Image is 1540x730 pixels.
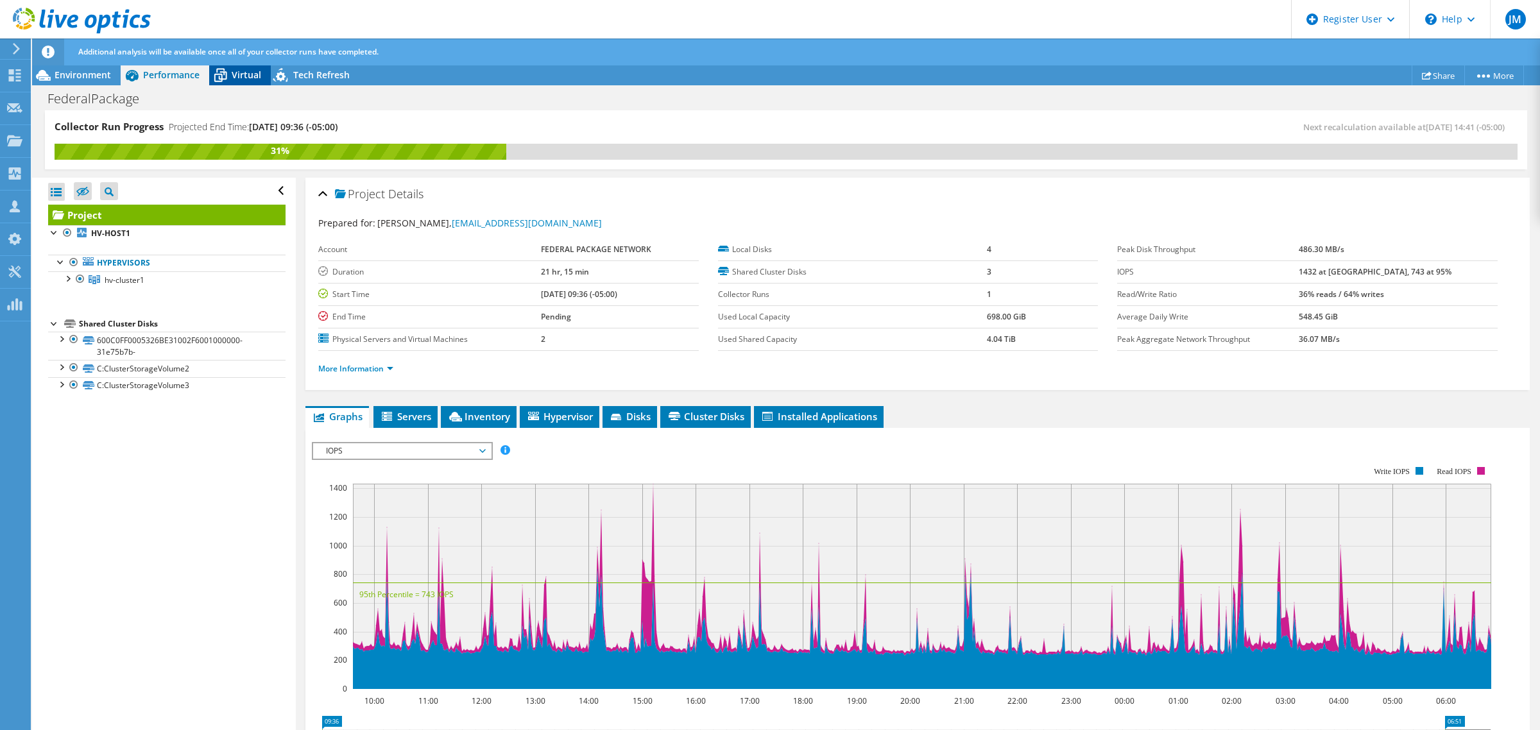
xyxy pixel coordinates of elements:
[55,69,111,81] span: Environment
[526,410,593,423] span: Hypervisor
[232,69,261,81] span: Virtual
[1426,121,1505,133] span: [DATE] 14:41 (-05:00)
[48,225,286,242] a: HV-HOST1
[760,410,877,423] span: Installed Applications
[1299,266,1451,277] b: 1432 at [GEOGRAPHIC_DATA], 743 at 95%
[447,410,510,423] span: Inventory
[633,695,653,706] text: 15:00
[1276,695,1296,706] text: 03:00
[1329,695,1349,706] text: 04:00
[987,334,1016,344] b: 4.04 TiB
[1436,695,1456,706] text: 06:00
[987,289,991,300] b: 1
[318,288,541,301] label: Start Time
[541,289,617,300] b: [DATE] 09:36 (-05:00)
[472,695,492,706] text: 12:00
[418,695,438,706] text: 11:00
[329,540,347,551] text: 1000
[1007,695,1027,706] text: 22:00
[48,271,286,288] a: hv-cluster1
[954,695,974,706] text: 21:00
[541,334,545,344] b: 2
[1299,311,1338,322] b: 548.45 GiB
[359,589,454,600] text: 95th Percentile = 743 IOPS
[452,217,602,229] a: [EMAIL_ADDRESS][DOMAIN_NAME]
[1464,65,1524,85] a: More
[686,695,706,706] text: 16:00
[318,266,541,278] label: Duration
[329,511,347,522] text: 1200
[1505,9,1526,30] span: JM
[718,333,988,346] label: Used Shared Capacity
[541,266,589,277] b: 21 hr, 15 min
[1117,333,1299,346] label: Peak Aggregate Network Throughput
[249,121,338,133] span: [DATE] 09:36 (-05:00)
[48,332,286,360] a: 600C0FF0005326BE31002F6001000000-31e75b7b-
[1117,266,1299,278] label: IOPS
[1383,695,1403,706] text: 05:00
[318,310,541,323] label: End Time
[987,311,1026,322] b: 698.00 GiB
[1374,467,1410,476] text: Write IOPS
[293,69,350,81] span: Tech Refresh
[318,243,541,256] label: Account
[312,410,363,423] span: Graphs
[318,217,375,229] label: Prepared for:
[105,275,144,285] span: hv-cluster1
[1117,243,1299,256] label: Peak Disk Throughput
[740,695,760,706] text: 17:00
[1437,467,1472,476] text: Read IOPS
[48,205,286,225] a: Project
[1425,13,1437,25] svg: \n
[334,654,347,665] text: 200
[377,217,602,229] span: [PERSON_NAME],
[987,266,991,277] b: 3
[526,695,545,706] text: 13:00
[48,377,286,394] a: C:ClusterStorageVolume3
[388,186,424,201] span: Details
[334,568,347,579] text: 800
[900,695,920,706] text: 20:00
[55,144,506,158] div: 31%
[541,244,651,255] b: FEDERAL PACKAGE NETWORK
[91,228,130,239] b: HV-HOST1
[48,255,286,271] a: Hypervisors
[169,120,338,134] h4: Projected End Time:
[1117,310,1299,323] label: Average Daily Write
[1299,244,1344,255] b: 486.30 MB/s
[318,363,393,374] a: More Information
[78,46,379,57] span: Additional analysis will be available once all of your collector runs have completed.
[1117,288,1299,301] label: Read/Write Ratio
[1299,289,1384,300] b: 36% reads / 64% writes
[318,333,541,346] label: Physical Servers and Virtual Machines
[579,695,599,706] text: 14:00
[793,695,813,706] text: 18:00
[1412,65,1465,85] a: Share
[718,266,988,278] label: Shared Cluster Disks
[1061,695,1081,706] text: 23:00
[79,316,286,332] div: Shared Cluster Disks
[718,288,988,301] label: Collector Runs
[667,410,744,423] span: Cluster Disks
[320,443,484,459] span: IOPS
[718,310,988,323] label: Used Local Capacity
[329,482,347,493] text: 1400
[42,92,159,106] h1: FederalPackage
[343,683,347,694] text: 0
[335,188,385,201] span: Project
[380,410,431,423] span: Servers
[847,695,867,706] text: 19:00
[1115,695,1134,706] text: 00:00
[1222,695,1242,706] text: 02:00
[334,597,347,608] text: 600
[48,360,286,377] a: C:ClusterStorageVolume2
[987,244,991,255] b: 4
[609,410,651,423] span: Disks
[143,69,200,81] span: Performance
[1168,695,1188,706] text: 01:00
[334,626,347,637] text: 400
[364,695,384,706] text: 10:00
[1303,121,1511,133] span: Next recalculation available at
[541,311,571,322] b: Pending
[718,243,988,256] label: Local Disks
